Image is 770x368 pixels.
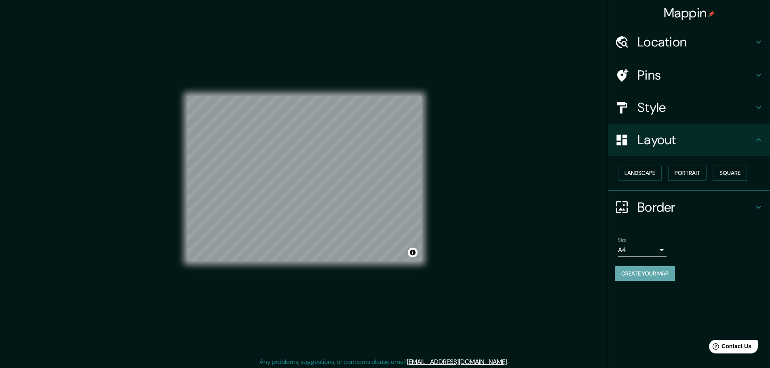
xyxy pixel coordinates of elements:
[187,96,422,261] canvas: Map
[608,191,770,223] div: Border
[698,336,761,359] iframe: Help widget launcher
[637,34,754,50] h4: Location
[637,132,754,148] h4: Layout
[407,357,507,366] a: [EMAIL_ADDRESS][DOMAIN_NAME]
[668,166,707,181] button: Portrait
[615,266,675,281] button: Create your map
[637,67,754,83] h4: Pins
[664,5,715,21] h4: Mappin
[637,99,754,116] h4: Style
[618,166,662,181] button: Landscape
[509,357,511,367] div: .
[708,11,715,17] img: pin-icon.png
[608,26,770,58] div: Location
[408,248,418,257] button: Toggle attribution
[608,124,770,156] div: Layout
[618,244,667,257] div: A4
[637,199,754,215] h4: Border
[608,59,770,91] div: Pins
[608,91,770,124] div: Style
[259,357,508,367] p: Any problems, suggestions, or concerns please email .
[508,357,509,367] div: .
[713,166,747,181] button: Square
[618,236,627,243] label: Size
